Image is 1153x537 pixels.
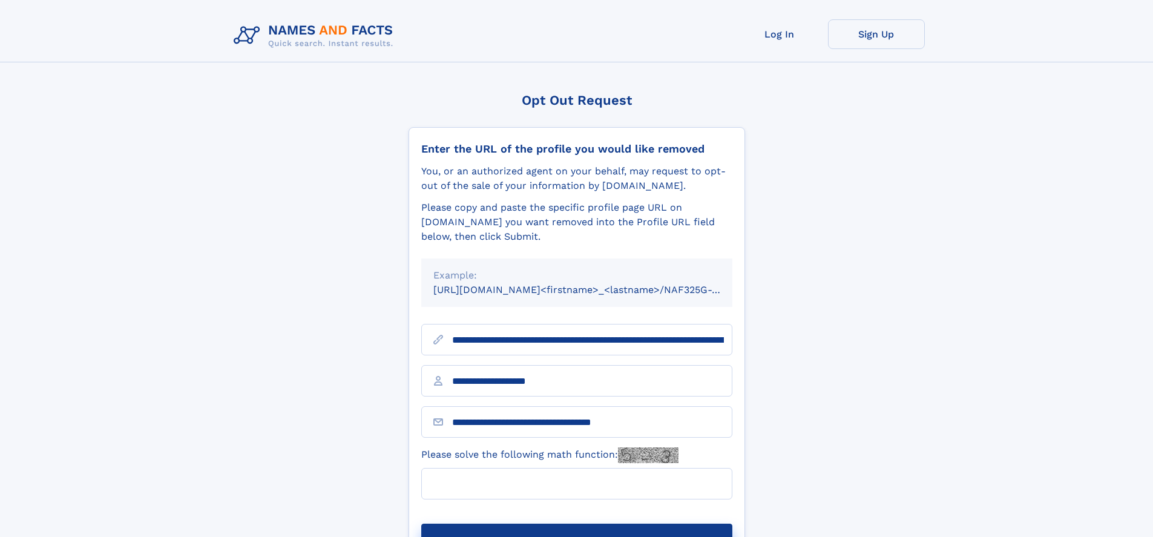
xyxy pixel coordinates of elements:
[421,142,732,156] div: Enter the URL of the profile you would like removed
[731,19,828,49] a: Log In
[828,19,925,49] a: Sign Up
[421,200,732,244] div: Please copy and paste the specific profile page URL on [DOMAIN_NAME] you want removed into the Pr...
[409,93,745,108] div: Opt Out Request
[421,447,678,463] label: Please solve the following math function:
[421,164,732,193] div: You, or an authorized agent on your behalf, may request to opt-out of the sale of your informatio...
[433,284,755,295] small: [URL][DOMAIN_NAME]<firstname>_<lastname>/NAF325G-xxxxxxxx
[433,268,720,283] div: Example:
[229,19,403,52] img: Logo Names and Facts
